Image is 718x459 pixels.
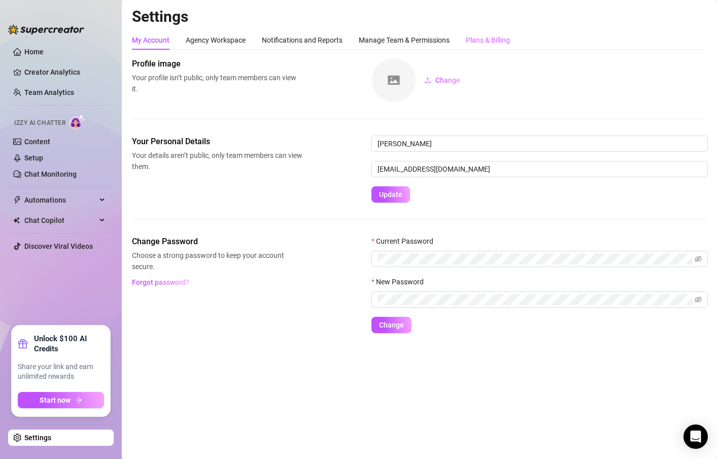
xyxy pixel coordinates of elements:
label: Current Password [371,236,440,247]
span: Change [379,321,404,329]
img: Chat Copilot [13,217,20,224]
span: upload [424,77,431,84]
span: Change [435,76,460,84]
span: eye-invisible [695,296,702,303]
strong: Unlock $100 AI Credits [34,334,104,354]
span: Your details aren’t public, only team members can view them. [132,150,302,172]
span: Change Password [132,236,302,248]
span: Choose a strong password to keep your account secure. [132,250,302,272]
span: Forgot password? [132,278,190,286]
a: Setup [24,154,43,162]
a: Creator Analytics [24,64,106,80]
img: AI Chatter [70,114,85,129]
div: Plans & Billing [466,35,510,46]
span: Your profile isn’t public, only team members can view it. [132,72,302,94]
span: eye-invisible [695,255,702,263]
label: New Password [371,276,430,287]
button: Forgot password? [132,274,190,290]
span: Share your link and earn unlimited rewards [18,362,104,382]
div: Agency Workspace [186,35,246,46]
a: Team Analytics [24,88,74,96]
img: square-placeholder.png [372,58,416,102]
span: arrow-right [75,397,82,404]
span: Chat Copilot [24,212,96,228]
img: logo-BBDzfeDw.svg [8,24,84,35]
input: Enter name [371,136,708,152]
div: Open Intercom Messenger [683,424,708,449]
input: New Password [378,294,693,305]
span: gift [18,339,28,349]
a: Discover Viral Videos [24,242,93,250]
span: Izzy AI Chatter [14,118,65,128]
div: Notifications and Reports [262,35,343,46]
span: thunderbolt [13,196,21,204]
a: Content [24,138,50,146]
button: Change [371,317,412,333]
div: My Account [132,35,169,46]
span: Your Personal Details [132,136,302,148]
input: Current Password [378,253,693,265]
h2: Settings [132,7,708,26]
span: Start now [40,396,71,404]
a: Home [24,48,44,56]
div: Manage Team & Permissions [359,35,450,46]
button: Change [416,72,468,88]
input: Enter new email [371,161,708,177]
span: Automations [24,192,96,208]
span: Profile image [132,58,302,70]
button: Update [371,186,410,203]
button: Start nowarrow-right [18,392,104,408]
a: Settings [24,434,51,442]
a: Chat Monitoring [24,170,77,178]
span: Update [379,190,402,199]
